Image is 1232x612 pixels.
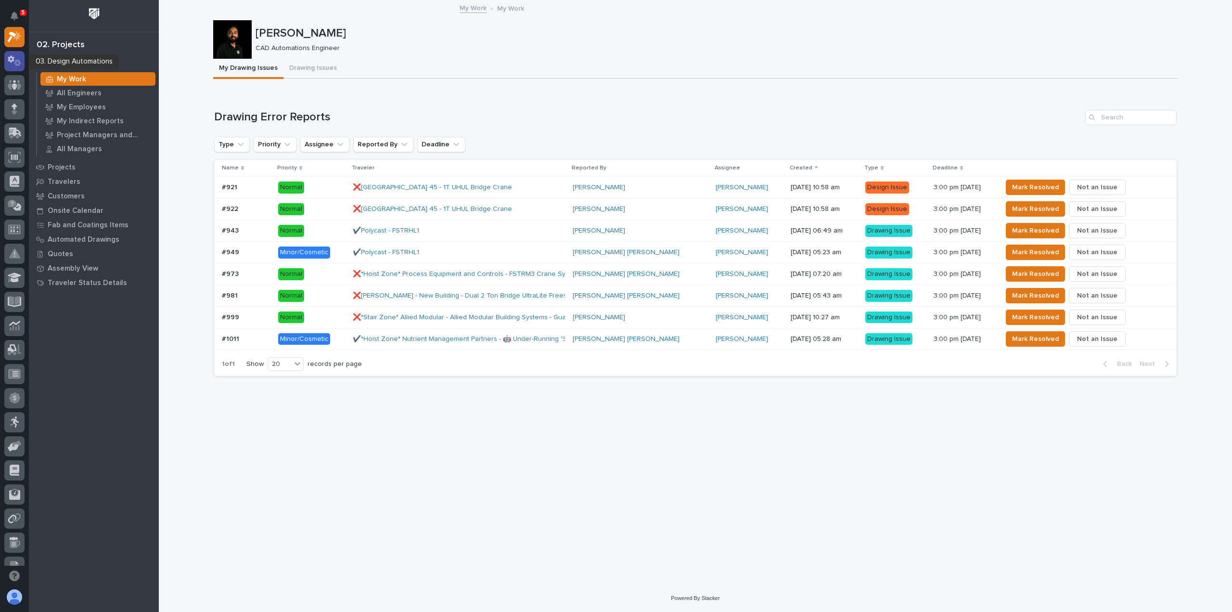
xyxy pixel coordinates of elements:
[222,268,241,278] p: #973
[214,242,1177,263] tr: #949#949 Minor/Cosmetic✔️Polycast - FSTRHL1 [PERSON_NAME] [PERSON_NAME] [PERSON_NAME] [DATE] 05:2...
[1077,268,1117,280] span: Not an Issue
[791,270,858,278] p: [DATE] 07:20 am
[12,12,25,27] div: Notifications5
[1012,203,1059,215] span: Mark Resolved
[716,313,768,322] a: [PERSON_NAME]
[278,268,304,280] div: Normal
[1006,201,1065,217] button: Mark Resolved
[865,268,912,280] div: Drawing Issue
[283,59,343,79] button: Drawing Issues
[214,328,1177,350] tr: #1011#1011 Minor/Cosmetic✔️*Hoist Zone* Nutrient Management Partners - 🤖 Under-Running "SBK" Seri...
[573,205,625,213] a: [PERSON_NAME]
[716,227,768,235] a: [PERSON_NAME]
[573,270,680,278] a: [PERSON_NAME] [PERSON_NAME]
[716,205,768,213] a: [PERSON_NAME]
[1012,333,1059,345] span: Mark Resolved
[57,131,152,140] p: Project Managers and Engineers
[85,5,103,23] img: Workspace Logo
[48,61,77,69] p: My Work
[4,587,25,607] button: users-avatar
[1077,247,1117,258] span: Not an Issue
[214,110,1081,124] h1: Drawing Error Reports
[222,203,240,213] p: #922
[1069,180,1126,195] button: Not an Issue
[573,248,680,257] a: [PERSON_NAME] [PERSON_NAME]
[1006,245,1065,260] button: Mark Resolved
[865,312,912,324] div: Drawing Issue
[934,225,983,235] p: 3:00 pm [DATE]
[214,307,1177,328] tr: #999#999 Normal❌*Stair Zone* Allied Modular - Allied Modular Building Systems - Guardrail 1 [PERS...
[29,189,159,203] a: Customers
[671,595,719,601] a: Powered By Stacker
[21,9,25,16] p: 5
[56,117,127,135] a: 🔗Onboarding Call
[222,225,241,235] p: #943
[278,312,304,324] div: Normal
[213,59,283,79] button: My Drawing Issues
[19,121,52,131] span: Help Docs
[29,218,159,232] a: Fab and Coatings Items
[278,182,304,194] div: Normal
[33,158,122,166] div: We're available if you need us!
[934,333,983,343] p: 3:00 pm [DATE]
[1136,360,1177,368] button: Next
[278,290,304,302] div: Normal
[48,178,80,186] p: Travelers
[716,270,768,278] a: [PERSON_NAME]
[1006,266,1065,282] button: Mark Resolved
[222,182,239,192] p: #921
[573,335,680,343] a: [PERSON_NAME] [PERSON_NAME]
[791,292,858,300] p: [DATE] 05:43 am
[573,292,680,300] a: [PERSON_NAME] [PERSON_NAME]
[716,335,768,343] a: [PERSON_NAME]
[352,163,374,173] p: Traveler
[353,248,419,257] a: ✔️Polycast - FSTRHL1
[1012,247,1059,258] span: Mark Resolved
[573,227,625,235] a: [PERSON_NAME]
[572,163,606,173] p: Reported By
[1006,223,1065,238] button: Mark Resolved
[1006,180,1065,195] button: Mark Resolved
[57,75,86,84] p: My Work
[29,232,159,247] a: Automated Drawings
[278,333,330,345] div: Minor/Cosmetic
[4,6,25,26] button: Notifications
[1111,360,1132,368] span: Back
[29,203,159,218] a: Onsite Calendar
[865,247,912,259] div: Drawing Issue
[268,359,291,369] div: 20
[222,333,241,343] p: #1011
[1069,288,1126,303] button: Not an Issue
[164,152,175,163] button: Start new chat
[37,114,159,128] a: My Indirect Reports
[1095,360,1136,368] button: Back
[1012,312,1059,323] span: Mark Resolved
[222,312,241,322] p: #999
[791,335,858,343] p: [DATE] 05:28 am
[29,160,159,174] a: Projects
[353,227,419,235] a: ✔️Polycast - FSTRHL1
[308,360,362,368] p: records per page
[254,137,296,152] button: Priority
[1069,310,1126,325] button: Not an Issue
[277,163,297,173] p: Priority
[29,247,159,261] a: Quotes
[214,352,243,376] p: 1 of 1
[934,247,983,257] p: 3:00 pm [DATE]
[865,203,909,215] div: Design Issue
[417,137,465,152] button: Deadline
[353,270,580,278] a: ❌*Hoist Zone* Process Equipment and Controls - FSTRM3 Crane System
[573,313,625,322] a: [PERSON_NAME]
[716,248,768,257] a: [PERSON_NAME]
[37,86,159,100] a: All Engineers
[1077,182,1117,193] span: Not an Issue
[214,137,250,152] button: Type
[934,203,983,213] p: 3:00 pm [DATE]
[460,2,487,13] a: My Work
[222,247,241,257] p: #949
[791,205,858,213] p: [DATE] 10:58 am
[222,163,239,173] p: Name
[214,198,1177,220] tr: #922#922 Normal❌[GEOGRAPHIC_DATA] 45 - 1T UHUL Bridge Crane [PERSON_NAME] [PERSON_NAME] [DATE] 10...
[37,40,85,51] div: 02. Projects
[256,26,1174,40] p: [PERSON_NAME]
